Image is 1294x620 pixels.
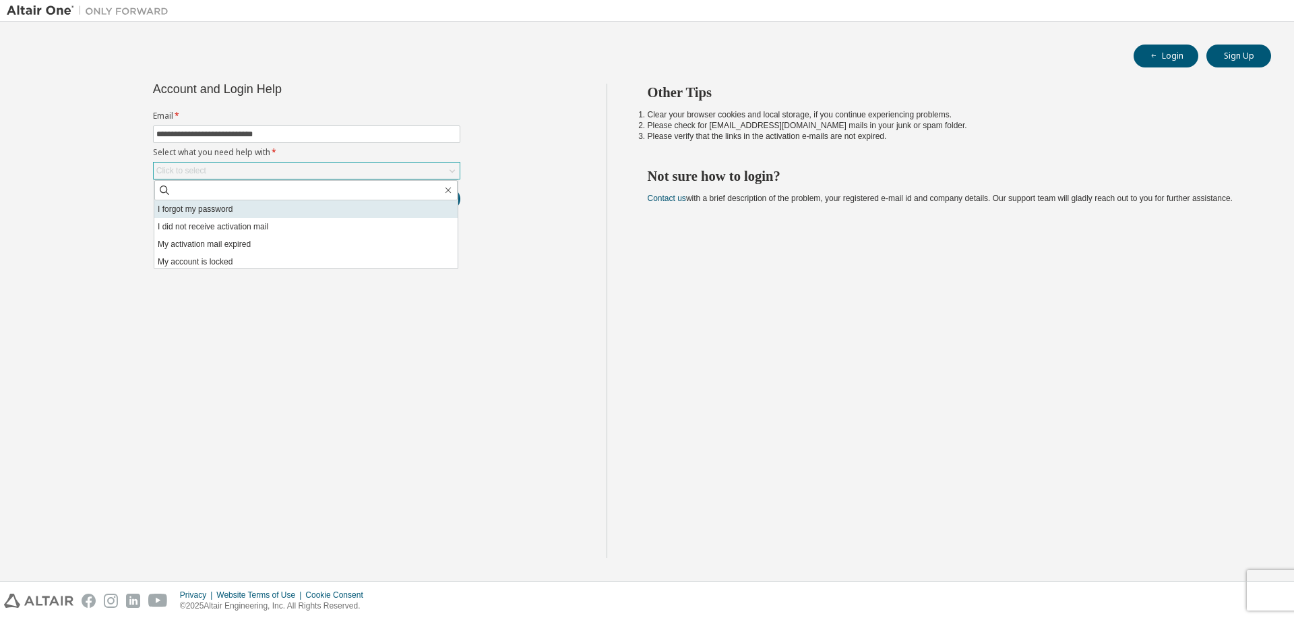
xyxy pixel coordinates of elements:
a: Contact us [648,194,686,203]
button: Login [1134,45,1198,67]
h2: Other Tips [648,84,1247,101]
button: Sign Up [1206,45,1271,67]
div: Website Terms of Use [216,590,305,600]
label: Email [153,111,460,121]
img: altair_logo.svg [4,594,73,608]
div: Click to select [156,165,206,176]
div: Privacy [180,590,216,600]
label: Select what you need help with [153,147,460,158]
div: Click to select [154,163,460,179]
li: I forgot my password [154,200,458,218]
img: Altair One [7,4,175,18]
img: linkedin.svg [126,594,140,608]
li: Please verify that the links in the activation e-mails are not expired. [648,131,1247,142]
li: Clear your browser cookies and local storage, if you continue experiencing problems. [648,109,1247,120]
img: instagram.svg [104,594,118,608]
span: with a brief description of the problem, your registered e-mail id and company details. Our suppo... [648,194,1233,203]
h2: Not sure how to login? [648,167,1247,185]
div: Account and Login Help [153,84,399,94]
div: Cookie Consent [305,590,371,600]
p: © 2025 Altair Engineering, Inc. All Rights Reserved. [180,600,371,612]
img: youtube.svg [148,594,168,608]
img: facebook.svg [82,594,96,608]
li: Please check for [EMAIL_ADDRESS][DOMAIN_NAME] mails in your junk or spam folder. [648,120,1247,131]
